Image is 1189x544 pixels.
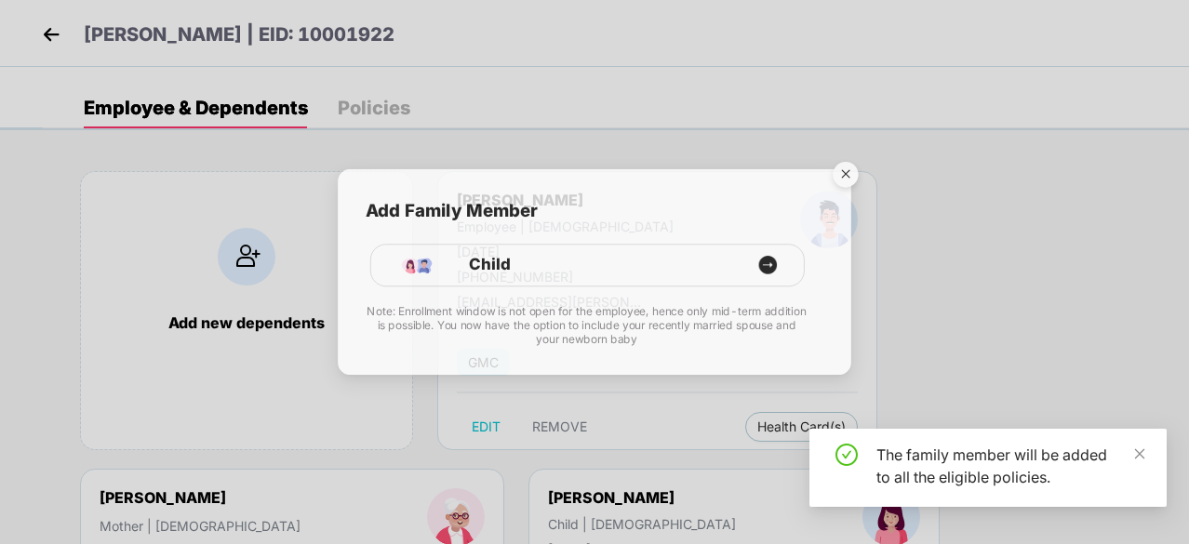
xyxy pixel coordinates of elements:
[787,252,810,275] img: icon
[405,249,496,278] span: Child
[876,444,1144,488] div: The family member will be added to all the eligible policies.
[864,134,916,186] img: svg+xml;base64,PHN2ZyB4bWxucz0iaHR0cDovL3d3dy53My5vcmcvMjAwMC9zdmciIHdpZHRoPSI1NiIgaGVpZ2h0PSI1Ni...
[1133,447,1146,460] span: close
[325,309,864,360] div: Note: Enrollment window is not open for the employee, hence only mid-term addition is possible. Y...
[362,240,410,288] img: icon
[835,444,858,466] span: check-circle
[864,133,915,183] button: Close
[325,183,864,216] span: Add Family Member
